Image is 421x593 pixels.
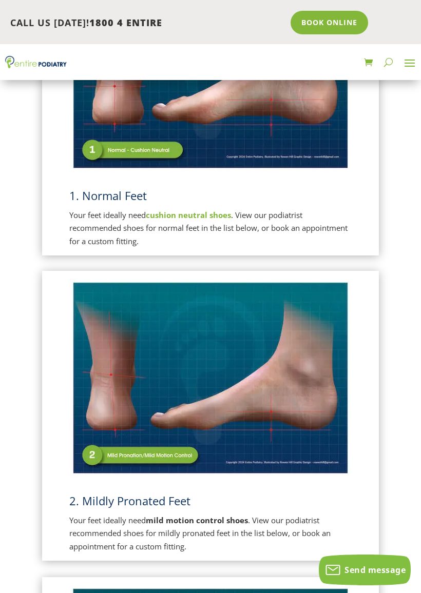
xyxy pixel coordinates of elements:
[69,209,352,248] p: Your feet ideally need . View our podiatrist recommended shoes for normal feet in the list below,...
[146,210,231,220] a: cushion neutral shoes
[69,514,352,554] p: Your feet ideally need . View our podiatrist recommended shoes for mildly pronated feet in the li...
[319,555,411,585] button: Send message
[10,16,283,30] p: CALL US [DATE]!
[146,515,248,525] strong: mild motion control shoes
[345,564,406,576] span: Send message
[69,188,147,203] a: 1. Normal Feet
[291,11,368,34] a: Book Online
[69,493,190,508] span: 2. Mildly Pronated Feet
[89,16,162,29] span: 1800 4 ENTIRE
[69,279,352,478] img: Mildly Pronated Feet - View Podiatrist Recommended Mild Motion Control Shoes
